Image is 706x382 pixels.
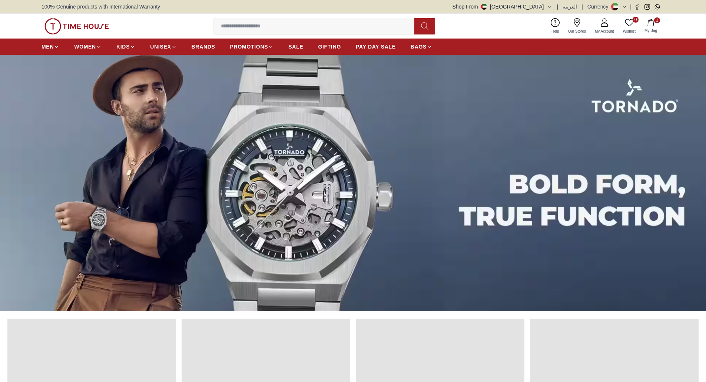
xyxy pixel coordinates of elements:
span: 100% Genuine products with International Warranty [42,3,160,10]
a: MEN [42,40,59,53]
span: SALE [288,43,303,50]
span: 1 [654,17,660,23]
span: My Account [592,29,617,34]
span: My Bag [642,28,660,33]
a: PAY DAY SALE [356,40,396,53]
span: | [557,3,558,10]
span: Help [548,29,562,34]
a: WOMEN [74,40,102,53]
span: KIDS [116,43,130,50]
span: GIFTING [318,43,341,50]
button: 1My Bag [640,17,662,35]
span: PROMOTIONS [230,43,268,50]
span: MEN [42,43,54,50]
a: BAGS [411,40,432,53]
a: 0Wishlist [619,17,640,36]
span: Our Stores [565,29,589,34]
span: PAY DAY SALE [356,43,396,50]
span: BRANDS [192,43,215,50]
a: PROMOTIONS [230,40,274,53]
span: | [581,3,583,10]
img: ... [44,18,109,34]
a: Instagram [644,4,650,10]
a: Our Stores [564,17,590,36]
a: GIFTING [318,40,341,53]
span: Wishlist [620,29,639,34]
span: WOMEN [74,43,96,50]
img: United Arab Emirates [481,4,487,10]
a: UNISEX [150,40,176,53]
span: UNISEX [150,43,171,50]
a: BRANDS [192,40,215,53]
a: SALE [288,40,303,53]
span: BAGS [411,43,427,50]
button: العربية [563,3,577,10]
span: 0 [633,17,639,23]
button: Shop From[GEOGRAPHIC_DATA] [453,3,553,10]
a: Whatsapp [654,4,660,10]
a: Help [547,17,564,36]
a: KIDS [116,40,135,53]
div: Currency [587,3,611,10]
a: Facebook [634,4,640,10]
span: | [630,3,632,10]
